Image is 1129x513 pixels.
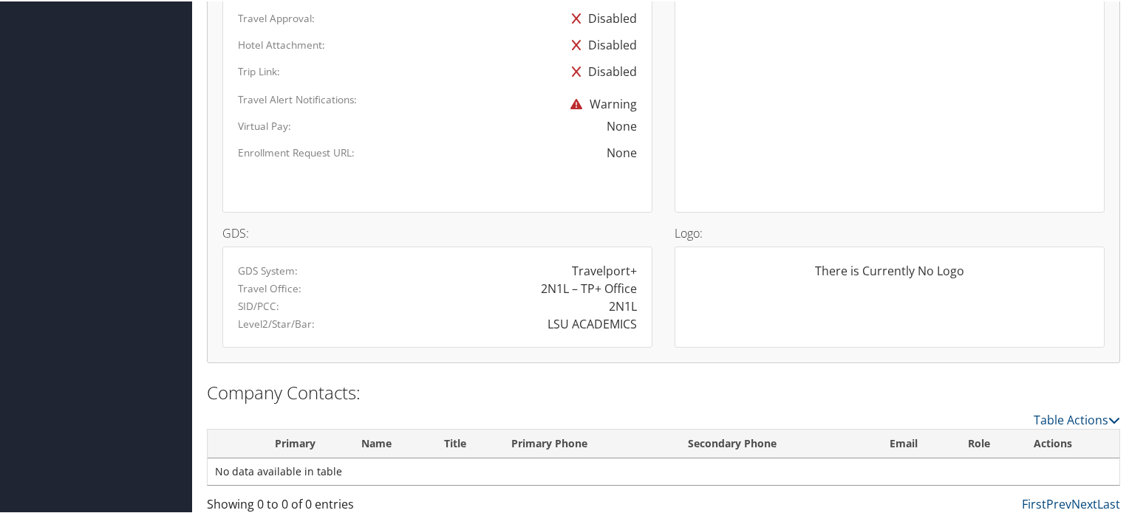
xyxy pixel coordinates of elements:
label: SID/PCC: [238,297,279,312]
div: None [607,116,637,134]
a: Next [1071,495,1097,511]
th: Name [348,428,431,457]
label: Hotel Attachment: [238,36,325,51]
h2: Company Contacts: [207,379,1120,404]
th: Primary Phone [498,428,675,457]
div: Travelport+ [572,261,637,278]
th: Primary [243,428,348,457]
label: GDS System: [238,262,298,277]
a: Last [1097,495,1120,511]
h4: Logo: [675,226,1105,238]
label: Level2/Star/Bar: [238,315,315,330]
td: No data available in table [208,457,1119,483]
h4: GDS: [222,226,652,238]
a: Table Actions [1034,410,1120,427]
th: Email [876,428,955,457]
div: LSU ACADEMICS [548,314,637,331]
label: Enrollment Request URL: [238,144,355,159]
th: Role [955,428,1020,457]
label: Trip Link: [238,63,280,78]
div: There is Currently No Logo [690,261,1089,290]
div: Disabled [564,30,637,57]
th: Title [431,428,498,457]
label: Virtual Pay: [238,117,291,132]
span: Warning [563,94,637,111]
label: Travel Office: [238,280,301,295]
th: Secondary Phone [675,428,877,457]
a: First [1022,495,1046,511]
div: 2N1L – TP+ Office [541,278,637,296]
th: Actions [1020,428,1119,457]
label: Travel Alert Notifications: [238,91,357,106]
div: 2N1L [609,296,637,314]
div: None [414,142,637,160]
div: Disabled [564,4,637,30]
a: Prev [1046,495,1071,511]
label: Travel Approval: [238,10,315,24]
div: Disabled [564,57,637,83]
